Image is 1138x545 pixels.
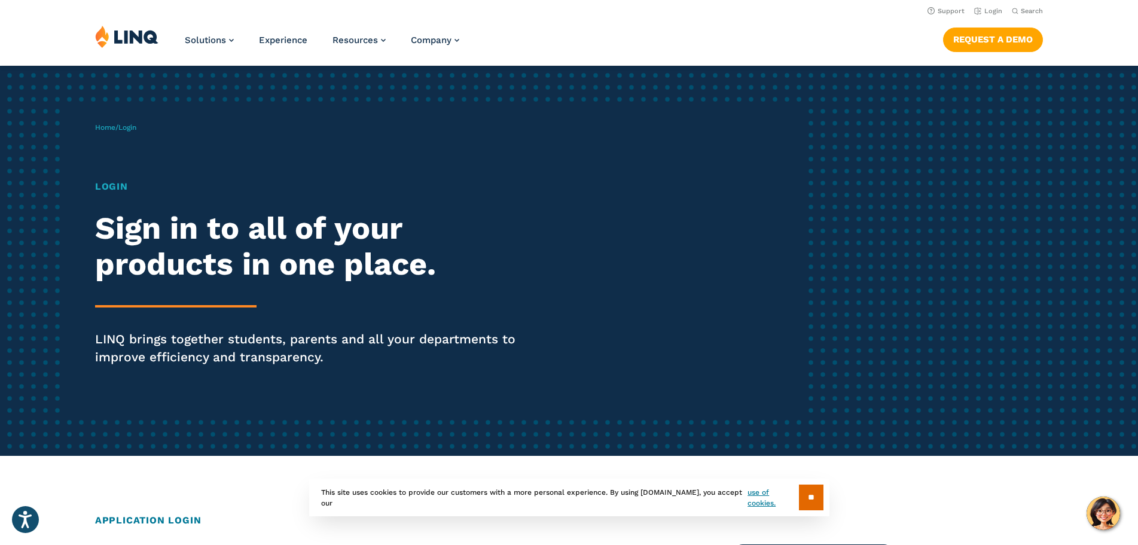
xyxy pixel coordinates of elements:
a: Experience [259,35,307,45]
a: Support [928,7,965,15]
a: use of cookies. [748,487,798,509]
a: Resources [332,35,386,45]
span: Resources [332,35,378,45]
nav: Button Navigation [943,25,1043,51]
a: Request a Demo [943,28,1043,51]
a: Solutions [185,35,234,45]
button: Open Search Bar [1012,7,1043,16]
p: LINQ brings together students, parents and all your departments to improve efficiency and transpa... [95,330,533,366]
h2: Sign in to all of your products in one place. [95,211,533,282]
button: Hello, have a question? Let’s chat. [1087,497,1120,530]
a: Home [95,123,115,132]
a: Company [411,35,459,45]
span: Company [411,35,451,45]
span: Search [1021,7,1043,15]
a: Login [974,7,1002,15]
div: This site uses cookies to provide our customers with a more personal experience. By using [DOMAIN... [309,479,829,516]
span: / [95,123,136,132]
img: LINQ | K‑12 Software [95,25,158,48]
h1: Login [95,179,533,194]
span: Solutions [185,35,226,45]
span: Login [118,123,136,132]
nav: Primary Navigation [185,25,459,65]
